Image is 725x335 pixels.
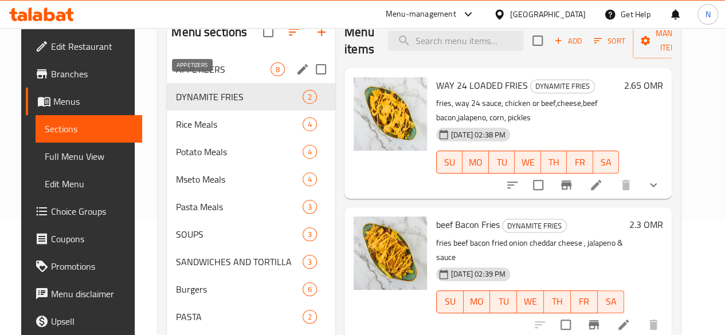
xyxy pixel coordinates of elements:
button: TH [541,151,567,174]
a: Menus [26,88,142,115]
span: 4 [303,119,316,130]
span: TU [495,293,512,310]
div: Potato Meals4 [167,138,335,165]
div: Menu-management [386,7,456,21]
span: SA [602,293,620,310]
span: Select all sections [256,20,280,44]
span: Branches [51,67,133,81]
span: DYNAMITE FRIES [503,219,566,232]
span: [DATE] 02:39 PM [446,269,510,279]
button: delete [612,171,640,199]
span: Select to update [526,173,550,197]
span: 3 [303,229,316,240]
span: Full Menu View [45,149,133,163]
a: Promotions [26,253,142,280]
button: Sort [591,32,628,50]
span: 3 [303,257,316,267]
span: beef Bacon Fries [436,216,500,233]
div: items [303,200,317,214]
span: 4 [303,174,316,185]
span: 8 [271,64,284,75]
span: SU [441,293,459,310]
button: sort-choices [499,171,526,199]
div: SANDWICHES AND TORTILLA3 [167,248,335,275]
div: [GEOGRAPHIC_DATA] [510,8,586,21]
h6: 2.3 OMR [629,216,663,232]
h2: Menu items [344,23,374,58]
button: FR [571,290,598,313]
button: SU [436,290,464,313]
span: Menus [53,94,133,108]
button: TU [490,290,517,313]
span: APPETIZERS [176,62,271,76]
div: DYNAMITE FRIES [502,219,567,232]
span: 2 [303,92,316,103]
span: Add [552,34,583,48]
a: Choice Groups [26,198,142,225]
div: PASTA2 [167,303,335,330]
span: FR [575,293,593,310]
span: 2 [303,312,316,322]
span: Choice Groups [51,204,133,218]
span: 3 [303,202,316,212]
div: APPETIZERS8edit [167,56,335,83]
a: Coupons [26,225,142,253]
span: WE [519,154,536,171]
span: Sort [594,34,625,48]
button: Branch-specific-item [552,171,580,199]
button: MO [464,290,491,313]
span: Mseto Meals [176,172,303,186]
button: SU [436,151,463,174]
p: fries beef bacon fried onion cheddar cheese , jalapeno & sauce [436,236,624,265]
div: items [303,282,317,296]
a: Edit menu item [617,318,630,332]
span: PASTA [176,310,303,324]
span: Rice Meals [176,117,303,131]
span: DYNAMITE FRIES [531,80,594,93]
span: [DATE] 02:38 PM [446,129,510,140]
button: TH [544,290,571,313]
span: N [705,8,710,21]
img: WAY 24 LOADED FRIES [354,77,427,151]
button: WE [517,290,544,313]
div: items [271,62,285,76]
div: items [303,145,317,159]
span: TU [493,154,510,171]
span: Edit Menu [45,177,133,191]
div: items [303,90,317,104]
h2: Menu sections [171,23,247,41]
button: SA [598,290,625,313]
span: WE [522,293,539,310]
span: TH [548,293,566,310]
div: items [303,172,317,186]
div: DYNAMITE FRIES2 [167,83,335,111]
span: TH [546,154,562,171]
span: SOUPS [176,227,303,241]
div: items [303,310,317,324]
button: MO [463,151,488,174]
span: Pasta Meals [176,200,303,214]
div: DYNAMITE FRIES [176,90,303,104]
button: SA [593,151,619,174]
img: beef Bacon Fries [354,216,427,290]
span: Promotions [51,259,133,273]
span: Burgers [176,282,303,296]
a: Upsell [26,308,142,335]
span: Upsell [51,314,133,328]
div: SANDWICHES AND TORTILLA [176,255,303,269]
span: Potato Meals [176,145,303,159]
a: Branches [26,60,142,88]
span: FR [571,154,588,171]
div: Burgers6 [167,275,335,303]
span: SA [598,154,614,171]
button: TU [489,151,515,174]
span: Sections [45,122,133,136]
div: SOUPS3 [167,220,335,248]
a: Edit menu item [589,178,603,192]
span: MO [468,293,486,310]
